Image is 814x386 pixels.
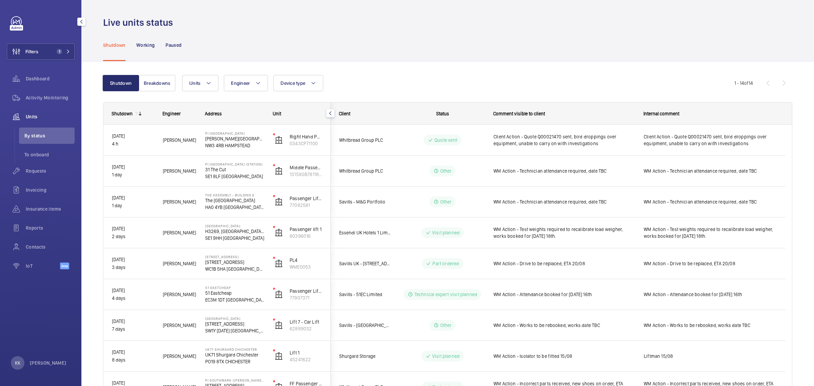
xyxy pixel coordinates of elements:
span: Comment visible to client [493,111,545,116]
span: Requests [26,168,75,174]
span: [PERSON_NAME] [163,291,196,298]
div: Press SPACE to select this row. [331,156,786,187]
span: WM Action - Drive to be replaced, ETA 20/08 [644,260,777,267]
p: [DATE] [112,194,154,202]
img: elevator.svg [275,198,283,206]
span: Whitbread Group PLC [339,136,391,144]
span: Savills - M&G Portfolio [339,198,391,206]
p: SE1 9HH [GEOGRAPHIC_DATA] [205,235,264,242]
p: EC3M 1DT [GEOGRAPHIC_DATA] [205,296,264,303]
p: UK71 Shurgard Chichester [205,351,264,358]
p: SE1 8LF [GEOGRAPHIC_DATA] [205,173,264,180]
span: WM Action - Works to be rebooked, works date TBC [493,322,635,329]
div: Press SPACE to select this row. [331,341,786,372]
p: [DATE] [112,163,154,171]
p: SW1Y [DATE] [GEOGRAPHIC_DATA] [205,327,264,334]
p: 8 days [112,356,154,364]
span: Liftman 15/08 [644,353,777,360]
span: Filters [25,48,38,55]
p: 62889032 [290,325,322,332]
span: Client Action - Quote Q00021470 sent, bird droppings over equipment, unable to carry on with inve... [493,133,635,147]
p: 31 The Cut [205,166,264,173]
button: Engineer [224,75,268,91]
span: Invoicing [26,187,75,193]
span: [PERSON_NAME] [163,260,196,268]
span: Insurance items [26,206,75,212]
span: Device type [280,80,305,86]
span: [PERSON_NAME] [163,322,196,329]
span: Internal comment [643,111,679,116]
p: Passenger Lift 1 [290,195,322,202]
div: Press SPACE to select this row. [103,248,331,279]
div: Press SPACE to select this row. [103,156,331,187]
p: H3269, [GEOGRAPHIC_DATA], [STREET_ADDRESS] [205,228,264,235]
div: Unit [273,111,323,116]
span: WM Action - Technician attendance required, date TBC [644,168,777,174]
img: elevator.svg [275,290,283,298]
span: Engineer [231,80,250,86]
span: Activity Monitoring [26,94,75,101]
p: Other [440,168,452,174]
div: Press SPACE to select this row. [331,279,786,310]
span: Status [436,111,449,116]
button: Shutdown [102,75,139,91]
p: [GEOGRAPHIC_DATA] [205,316,264,321]
p: [DATE] [112,287,154,294]
p: 1 day [112,202,154,210]
span: WM Action - Works to be rebooked, works date TBC [644,322,777,329]
span: Units [26,113,75,120]
span: [PERSON_NAME] [163,136,196,144]
p: PI Southwark ([PERSON_NAME][GEOGRAPHIC_DATA]) [205,378,264,382]
p: The Assembly - Building E [205,193,264,197]
span: Beta [60,263,69,269]
p: 51 Eastcheap [205,290,264,296]
p: Visit planned [432,229,460,236]
span: Savills - [GEOGRAPHIC_DATA] [339,322,391,329]
span: WM Action - Technician attendance required, date TBC [644,198,777,205]
span: WM Action - Test weights required to recalibrate load weigher, works booked for [DATE] 18th. [493,226,635,239]
p: Passenger lift 1 [290,226,322,233]
div: Press SPACE to select this row. [331,125,786,156]
p: PL4 [290,257,322,264]
span: [PERSON_NAME] [163,167,196,175]
div: Press SPACE to select this row. [103,341,331,372]
span: Engineer [162,111,181,116]
p: Lift 7 - Car Lift [290,319,322,325]
p: NW3 4RB HAMPSTEAD [205,142,264,149]
p: [DATE] [112,132,154,140]
p: [GEOGRAPHIC_DATA] [205,224,264,228]
span: By status [24,132,75,139]
span: WM Action - Test weights required to recalibrate load weigher, works booked for [DATE] 18th. [644,226,777,239]
p: UK71 Shurgard Chichester [205,347,264,351]
p: [DATE] [112,348,154,356]
div: Press SPACE to select this row. [103,187,331,217]
p: [DATE] [112,256,154,264]
img: elevator.svg [275,229,283,237]
p: [DATE] [112,317,154,325]
div: Press SPACE to select this row. [331,217,786,248]
p: [PERSON_NAME] [30,360,66,366]
button: Device type [273,75,323,91]
p: The [GEOGRAPHIC_DATA] [205,197,264,204]
p: Quote sent [434,137,457,143]
p: PI [GEOGRAPHIC_DATA] [205,131,264,135]
span: WM Action - Isolator to be fitted 15/08 [493,353,635,360]
span: Essendi UK Hotels 1 Limited [339,229,391,237]
p: Technical expert visit planned [414,291,477,298]
div: Press SPACE to select this row. [331,310,786,341]
p: 2 days [112,233,154,240]
span: Client [339,111,350,116]
p: KK [15,360,20,366]
p: WC1B 5HA [GEOGRAPHIC_DATA] [205,266,264,272]
span: WM Action - Technician attendance required, date TBC [493,168,635,174]
div: Press SPACE to select this row. [103,310,331,341]
p: 45241622 [290,356,322,363]
p: 77907371 [290,294,322,301]
span: 1 - 14 14 [734,81,753,85]
span: [PERSON_NAME] [163,352,196,360]
p: Passenger Lift 2 [290,288,322,294]
p: PO19 8TX CHICHESTER [205,358,264,365]
span: Contacts [26,244,75,250]
span: WM Action - Attendance booked for [DATE] 16th [644,291,777,298]
p: 0343CP71100 [290,140,322,147]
